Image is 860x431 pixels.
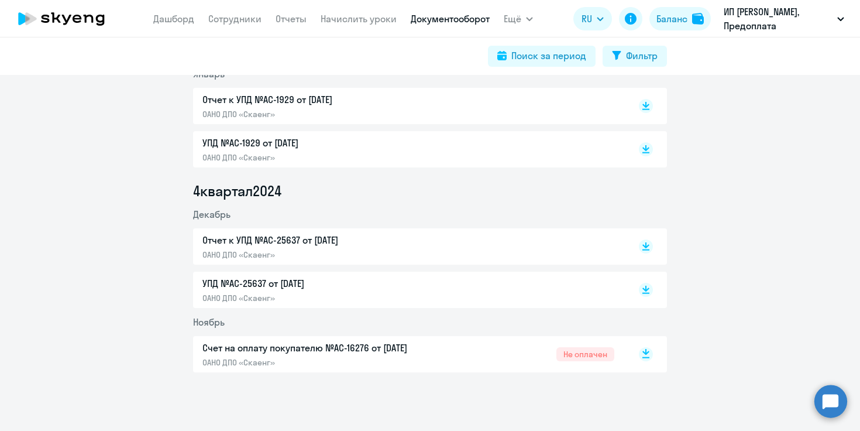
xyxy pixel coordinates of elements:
p: УПД №AC-25637 от [DATE] [202,276,448,290]
button: ИП [PERSON_NAME], Предоплата [718,5,850,33]
p: Отчет к УПД №AC-25637 от [DATE] [202,233,448,247]
p: ОАНО ДПО «Скаенг» [202,152,448,163]
li: 4 квартал 2024 [193,182,667,200]
p: Счет на оплату покупателю №AC-16276 от [DATE] [202,341,448,355]
div: Фильтр [626,49,658,63]
span: Ещё [504,12,521,26]
button: RU [573,7,612,30]
button: Балансbalance [649,7,711,30]
span: RU [582,12,592,26]
button: Поиск за период [488,46,596,67]
a: Дашборд [153,13,194,25]
button: Ещё [504,7,533,30]
span: Декабрь [193,208,231,220]
p: ИП [PERSON_NAME], Предоплата [724,5,833,33]
p: ОАНО ДПО «Скаенг» [202,357,448,368]
span: Ноябрь [193,316,225,328]
button: Фильтр [603,46,667,67]
img: balance [692,13,704,25]
a: Отчет к УПД №AC-1929 от [DATE]ОАНО ДПО «Скаенг» [202,93,614,119]
p: Отчет к УПД №AC-1929 от [DATE] [202,93,448,107]
a: Счет на оплату покупателю №AC-16276 от [DATE]ОАНО ДПО «Скаенг»Не оплачен [202,341,614,368]
a: Отчет к УПД №AC-25637 от [DATE]ОАНО ДПО «Скаенг» [202,233,614,260]
div: Баланс [656,12,687,26]
span: Не оплачен [556,347,614,361]
p: ОАНО ДПО «Скаенг» [202,293,448,303]
a: Сотрудники [208,13,262,25]
p: ОАНО ДПО «Скаенг» [202,249,448,260]
div: Поиск за период [511,49,586,63]
a: Отчеты [276,13,307,25]
a: УПД №AC-1929 от [DATE]ОАНО ДПО «Скаенг» [202,136,614,163]
a: Документооборот [411,13,490,25]
a: УПД №AC-25637 от [DATE]ОАНО ДПО «Скаенг» [202,276,614,303]
p: УПД №AC-1929 от [DATE] [202,136,448,150]
p: ОАНО ДПО «Скаенг» [202,109,448,119]
a: Начислить уроки [321,13,397,25]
